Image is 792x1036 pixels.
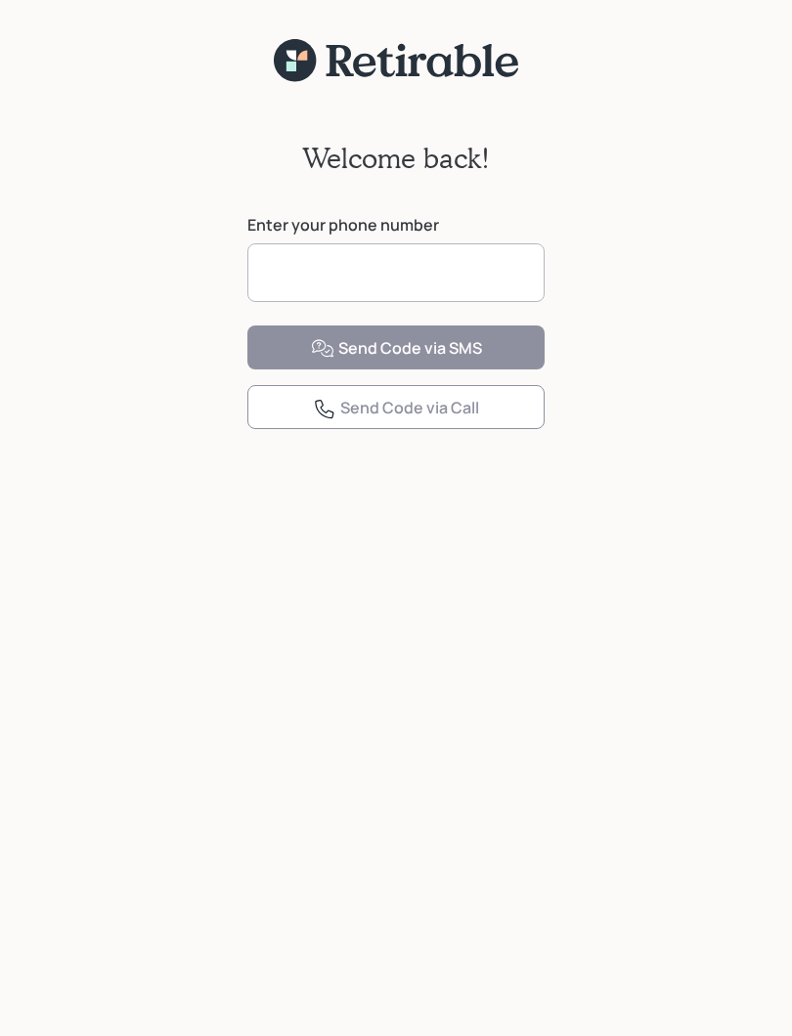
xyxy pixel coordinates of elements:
[311,337,482,361] div: Send Code via SMS
[247,325,545,369] button: Send Code via SMS
[247,385,545,429] button: Send Code via Call
[247,214,545,236] label: Enter your phone number
[313,397,479,420] div: Send Code via Call
[302,142,490,175] h2: Welcome back!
